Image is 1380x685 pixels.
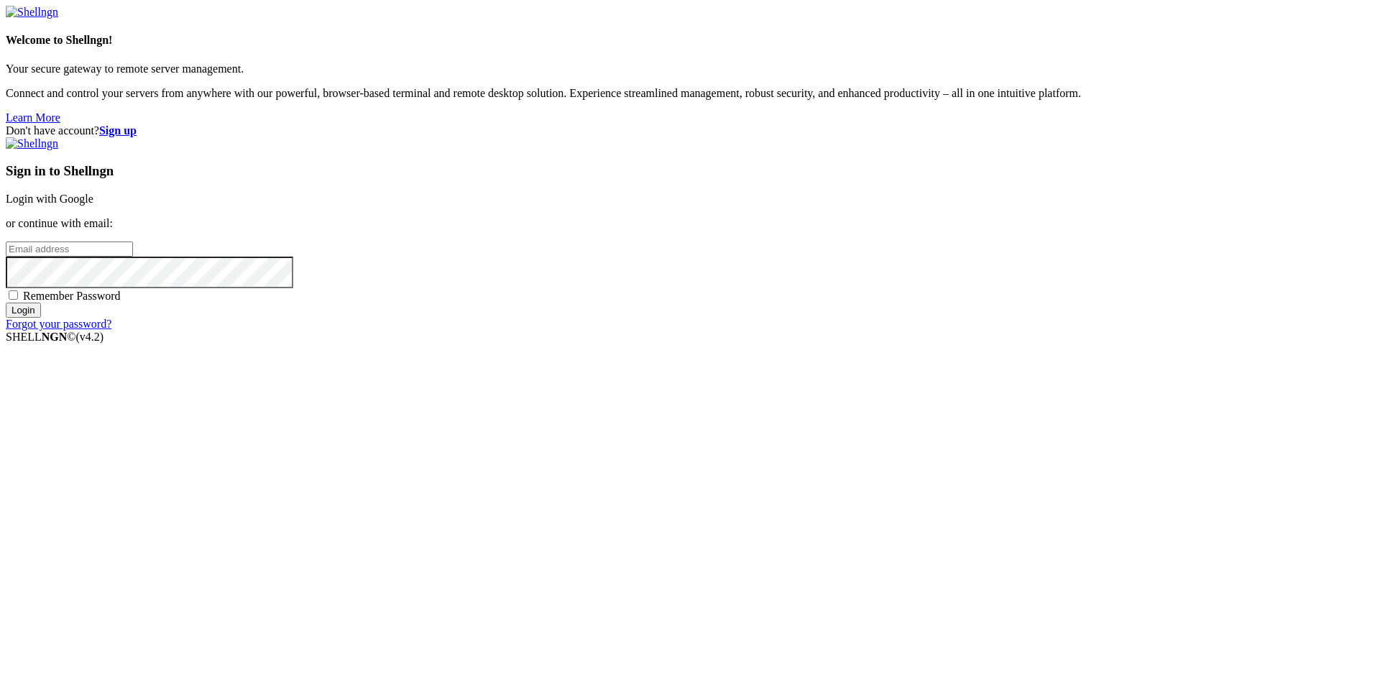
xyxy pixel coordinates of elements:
img: Shellngn [6,137,58,150]
p: Connect and control your servers from anywhere with our powerful, browser-based terminal and remo... [6,87,1374,100]
b: NGN [42,331,68,343]
span: 4.2.0 [76,331,104,343]
a: Learn More [6,111,60,124]
span: Remember Password [23,290,121,302]
div: Don't have account? [6,124,1374,137]
input: Remember Password [9,290,18,300]
span: SHELL © [6,331,103,343]
input: Login [6,303,41,318]
p: or continue with email: [6,217,1374,230]
p: Your secure gateway to remote server management. [6,63,1374,75]
h4: Welcome to Shellngn! [6,34,1374,47]
h3: Sign in to Shellngn [6,163,1374,179]
img: Shellngn [6,6,58,19]
a: Forgot your password? [6,318,111,330]
input: Email address [6,242,133,257]
a: Login with Google [6,193,93,205]
a: Sign up [99,124,137,137]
